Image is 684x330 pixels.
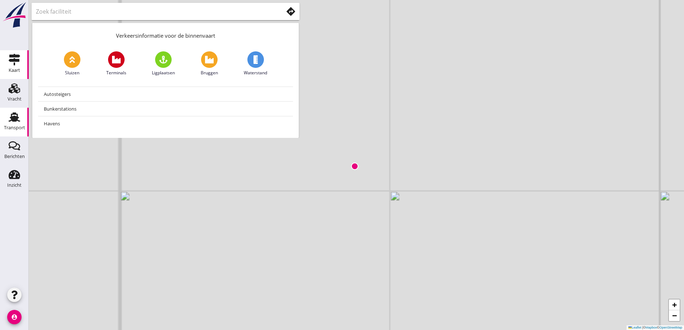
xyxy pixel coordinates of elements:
i: account_circle [7,310,22,324]
a: Bruggen [201,51,218,76]
a: Ligplaatsen [152,51,175,76]
div: Havens [44,119,287,128]
div: Kaart [9,68,20,73]
span: | [642,326,643,329]
div: Bunkerstations [44,104,287,113]
input: Zoek faciliteit [36,6,273,17]
div: © © [627,325,684,330]
a: OpenStreetMap [659,326,682,329]
div: Berichten [4,154,25,159]
div: Verkeersinformatie voor de binnenvaart [32,23,299,46]
span: Sluizen [65,70,79,76]
a: Zoom out [669,310,680,321]
div: Transport [4,125,25,130]
a: Zoom in [669,299,680,310]
img: Marker [351,163,358,170]
div: Vracht [8,97,22,101]
div: Inzicht [7,183,22,187]
span: Terminals [106,70,126,76]
a: Leaflet [628,326,641,329]
a: Sluizen [64,51,80,76]
span: Bruggen [201,70,218,76]
div: Autosteigers [44,90,287,98]
a: Terminals [106,51,126,76]
span: Ligplaatsen [152,70,175,76]
span: Waterstand [244,70,267,76]
a: Mapbox [646,326,657,329]
a: Waterstand [244,51,267,76]
img: logo-small.a267ee39.svg [1,2,27,28]
span: − [672,311,677,320]
span: + [672,300,677,309]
